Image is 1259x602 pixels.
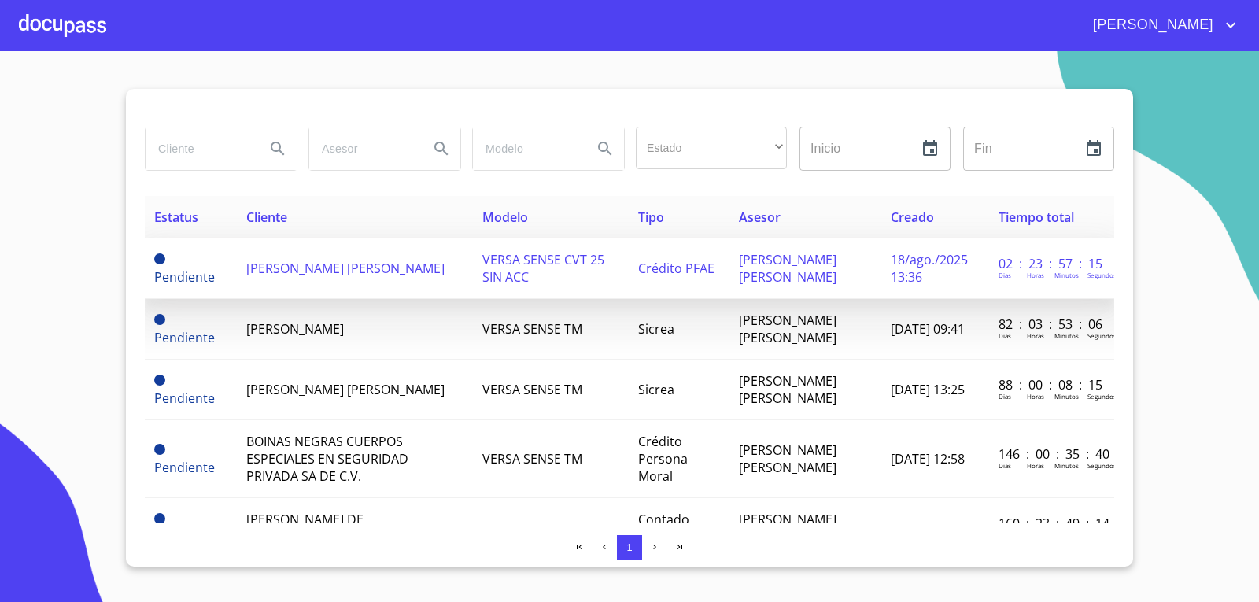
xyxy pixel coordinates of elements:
[154,209,198,226] span: Estatus
[891,251,968,286] span: 18/ago./2025 13:36
[259,130,297,168] button: Search
[1027,271,1044,279] p: Horas
[1027,392,1044,401] p: Horas
[309,127,416,170] input: search
[1081,13,1221,38] span: [PERSON_NAME]
[154,268,215,286] span: Pendiente
[423,130,460,168] button: Search
[626,541,632,553] span: 1
[1027,461,1044,470] p: Horas
[999,392,1011,401] p: Dias
[154,375,165,386] span: Pendiente
[739,209,781,226] span: Asesor
[891,450,965,467] span: [DATE] 12:58
[1087,331,1117,340] p: Segundos
[1054,331,1079,340] p: Minutos
[638,381,674,398] span: Sicrea
[154,390,215,407] span: Pendiente
[638,320,674,338] span: Sicrea
[246,260,445,277] span: [PERSON_NAME] [PERSON_NAME]
[246,320,344,338] span: [PERSON_NAME]
[473,127,580,170] input: search
[739,511,836,545] span: [PERSON_NAME] [PERSON_NAME]
[999,316,1105,333] p: 82 : 03 : 53 : 06
[154,253,165,264] span: Pendiente
[154,329,215,346] span: Pendiente
[638,511,689,545] span: Contado PFAE
[739,372,836,407] span: [PERSON_NAME] [PERSON_NAME]
[154,513,165,524] span: Pendiente
[891,519,965,537] span: [DATE] 13:44
[891,381,965,398] span: [DATE] 13:25
[999,209,1074,226] span: Tiempo total
[999,255,1105,272] p: 02 : 23 : 57 : 15
[999,271,1011,279] p: Dias
[1054,271,1079,279] p: Minutos
[636,127,787,169] div: ​
[246,511,364,545] span: [PERSON_NAME] DE [PERSON_NAME]
[146,127,253,170] input: search
[154,459,215,476] span: Pendiente
[1054,461,1079,470] p: Minutos
[999,445,1105,463] p: 146 : 00 : 35 : 40
[739,441,836,476] span: [PERSON_NAME] [PERSON_NAME]
[246,209,287,226] span: Cliente
[739,251,836,286] span: [PERSON_NAME] [PERSON_NAME]
[482,450,582,467] span: VERSA SENSE TM
[482,320,582,338] span: VERSA SENSE TM
[246,381,445,398] span: [PERSON_NAME] [PERSON_NAME]
[1027,331,1044,340] p: Horas
[638,433,688,485] span: Crédito Persona Moral
[1087,461,1117,470] p: Segundos
[891,209,934,226] span: Creado
[891,320,965,338] span: [DATE] 09:41
[482,519,582,537] span: VERSA SENSE TM
[617,535,642,560] button: 1
[586,130,624,168] button: Search
[1054,392,1079,401] p: Minutos
[246,433,408,485] span: BOINAS NEGRAS CUERPOS ESPECIALES EN SEGURIDAD PRIVADA SA DE C.V.
[154,444,165,455] span: Pendiente
[999,331,1011,340] p: Dias
[638,209,664,226] span: Tipo
[999,376,1105,393] p: 88 : 00 : 08 : 15
[999,515,1105,532] p: 160 : 23 : 49 : 14
[1087,392,1117,401] p: Segundos
[1081,13,1240,38] button: account of current user
[638,260,714,277] span: Crédito PFAE
[739,312,836,346] span: [PERSON_NAME] [PERSON_NAME]
[154,314,165,325] span: Pendiente
[1087,271,1117,279] p: Segundos
[999,461,1011,470] p: Dias
[482,381,582,398] span: VERSA SENSE TM
[482,251,604,286] span: VERSA SENSE CVT 25 SIN ACC
[482,209,528,226] span: Modelo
